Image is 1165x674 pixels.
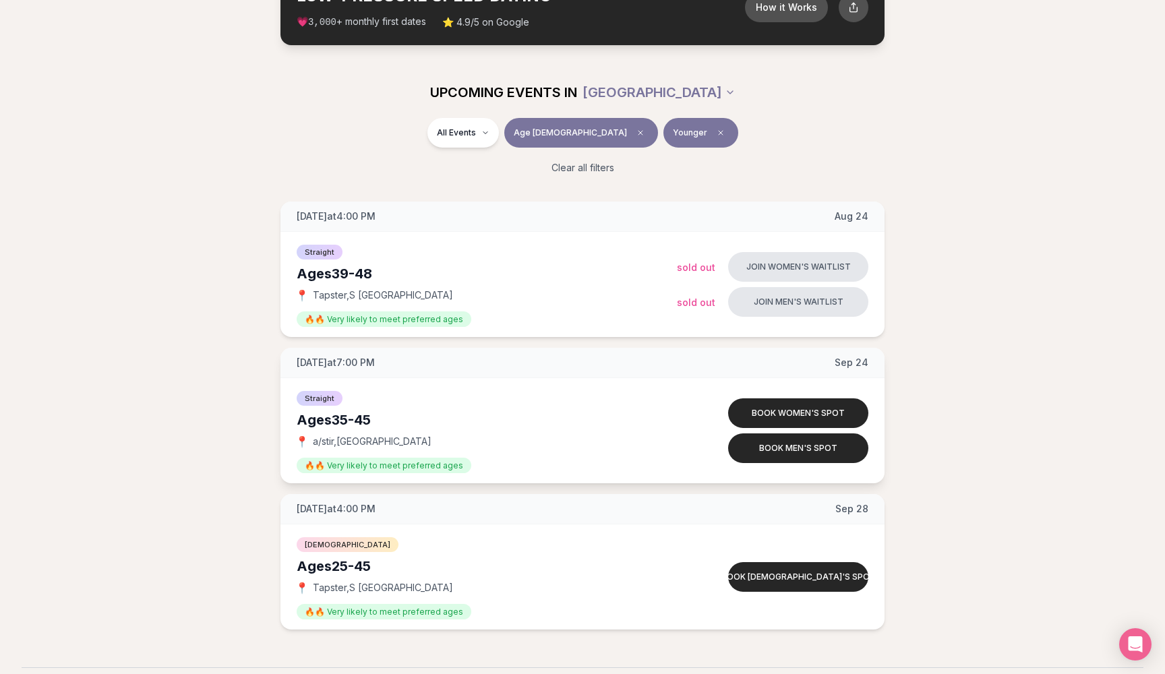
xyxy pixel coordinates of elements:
button: Age [DEMOGRAPHIC_DATA]Clear age [504,118,658,148]
button: Join men's waitlist [728,287,868,317]
span: 🔥🔥 Very likely to meet preferred ages [297,458,471,473]
button: Book women's spot [728,398,868,428]
span: Sep 24 [835,356,868,369]
span: Age [DEMOGRAPHIC_DATA] [514,127,627,138]
span: Sold Out [677,297,715,308]
button: Book [DEMOGRAPHIC_DATA]'s spot [728,562,868,592]
span: All Events [437,127,476,138]
span: [DATE] at 4:00 PM [297,502,376,516]
span: Aug 24 [835,210,868,223]
span: a/stir , [GEOGRAPHIC_DATA] [313,435,431,448]
span: Sep 28 [835,502,868,516]
span: 📍 [297,290,307,301]
span: Clear age [632,125,649,141]
span: Clear preference [713,125,729,141]
span: UPCOMING EVENTS IN [430,83,577,102]
span: 🔥🔥 Very likely to meet preferred ages [297,604,471,619]
span: 📍 [297,582,307,593]
span: Straight [297,245,342,259]
span: 🔥🔥 Very likely to meet preferred ages [297,311,471,327]
button: Join women's waitlist [728,252,868,282]
span: 📍 [297,436,307,447]
span: ⭐ 4.9/5 on Google [442,16,529,29]
button: All Events [427,118,499,148]
button: Clear all filters [543,153,622,183]
span: Straight [297,391,342,406]
span: Younger [673,127,707,138]
span: 💗 + monthly first dates [297,15,426,29]
button: YoungerClear preference [663,118,738,148]
span: [DEMOGRAPHIC_DATA] [297,537,398,552]
span: Tapster , S [GEOGRAPHIC_DATA] [313,288,453,302]
span: [DATE] at 4:00 PM [297,210,376,223]
span: [DATE] at 7:00 PM [297,356,375,369]
button: Book men's spot [728,433,868,463]
div: Ages 25-45 [297,557,677,576]
div: Ages 35-45 [297,410,677,429]
button: [GEOGRAPHIC_DATA] [582,78,736,107]
span: 3,000 [308,17,336,28]
span: Tapster , S [GEOGRAPHIC_DATA] [313,581,453,594]
div: Open Intercom Messenger [1119,628,1152,661]
span: Sold Out [677,262,715,273]
div: Ages 39-48 [297,264,677,283]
